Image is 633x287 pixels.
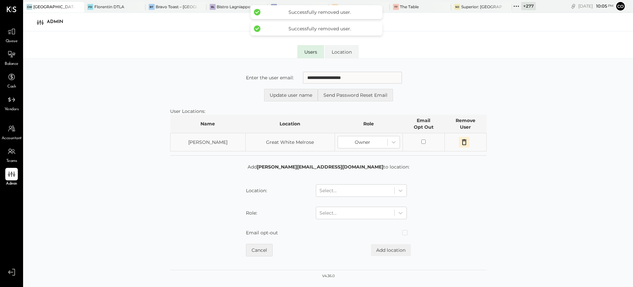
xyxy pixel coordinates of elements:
span: Queue [6,39,18,44]
button: Add location [371,244,411,256]
th: Role [335,115,403,133]
div: Successfully removed user. [264,9,376,15]
a: Accountant [0,122,23,142]
button: Update user name [264,89,318,101]
span: Cash [7,84,16,90]
span: Teams [6,158,17,164]
th: Email Opt Out [403,115,444,133]
a: Queue [0,25,23,44]
label: Location: [246,187,267,194]
div: GW [26,4,32,10]
div: BL [210,4,216,10]
td: [PERSON_NAME] [170,133,246,151]
li: Location [325,45,359,58]
th: Name [170,115,246,133]
div: BT [149,4,155,10]
div: [GEOGRAPHIC_DATA] [33,4,74,10]
div: User Locations: [170,108,487,115]
a: Balance [0,48,23,67]
span: Admin [6,181,17,187]
div: + 277 [521,2,536,10]
div: 1W [271,4,277,10]
a: Cash [0,71,23,90]
th: Location [245,115,335,133]
span: Vendors [5,107,19,113]
div: [DATE] [578,3,614,9]
a: Admin [0,168,23,187]
p: Add to location: [248,164,409,170]
button: Cancel [246,244,273,256]
div: v 4.36.0 [322,274,335,279]
div: Admin [47,17,70,27]
span: Balance [5,61,18,67]
th: Remove User [444,115,486,133]
div: Florentin DTLA [94,4,124,10]
a: Vendors [0,93,23,113]
div: SO [454,4,460,10]
div: The Table [400,4,419,10]
a: Teams [0,145,23,164]
label: Role: [246,210,257,216]
button: Send Password Reset Email [318,89,393,101]
div: Successfully removed user. [264,26,376,32]
div: FD [87,4,93,10]
td: Great White Melrose [245,133,335,151]
span: Accountant [2,136,22,142]
li: Users [297,45,324,58]
div: copy link [570,3,577,10]
label: Email opt-out [246,229,278,236]
div: Superior: [GEOGRAPHIC_DATA] [461,4,502,10]
div: TT [393,4,399,10]
button: Co [615,1,626,12]
div: Bravo Toast – [GEOGRAPHIC_DATA] [156,4,196,10]
label: Enter the user email: [246,74,294,81]
strong: [PERSON_NAME][EMAIL_ADDRESS][DOMAIN_NAME] [257,164,383,170]
div: Bistro Lagniappe [217,4,250,10]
